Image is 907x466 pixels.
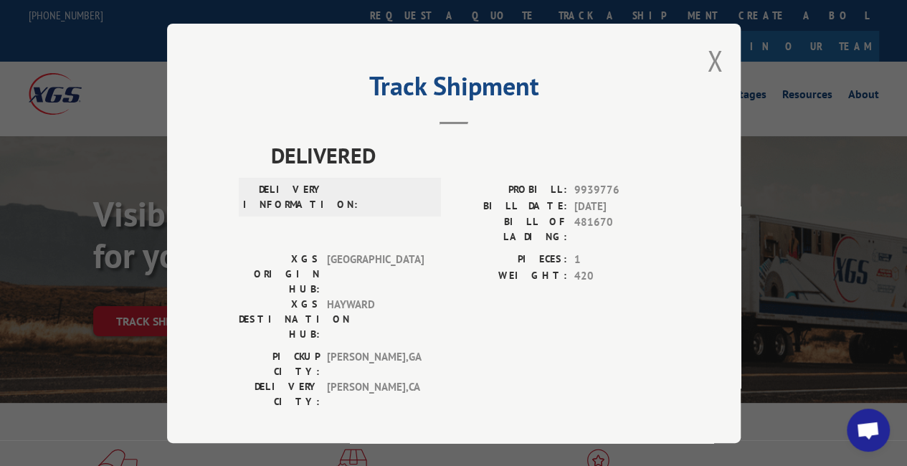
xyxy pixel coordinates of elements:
[847,409,890,452] div: Open chat
[454,198,567,214] label: BILL DATE:
[271,139,669,171] span: DELIVERED
[243,182,324,212] label: DELIVERY INFORMATION:
[327,349,424,379] span: [PERSON_NAME] , GA
[574,182,669,199] span: 9939776
[454,182,567,199] label: PROBILL:
[239,379,320,409] label: DELIVERY CITY:
[454,267,567,284] label: WEIGHT:
[574,214,669,244] span: 481670
[239,252,320,297] label: XGS ORIGIN HUB:
[239,297,320,342] label: XGS DESTINATION HUB:
[574,252,669,268] span: 1
[707,42,723,80] button: Close modal
[327,252,424,297] span: [GEOGRAPHIC_DATA]
[239,349,320,379] label: PICKUP CITY:
[574,198,669,214] span: [DATE]
[239,76,669,103] h2: Track Shipment
[327,379,424,409] span: [PERSON_NAME] , CA
[454,252,567,268] label: PIECES:
[574,267,669,284] span: 420
[327,297,424,342] span: HAYWARD
[454,214,567,244] label: BILL OF LADING:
